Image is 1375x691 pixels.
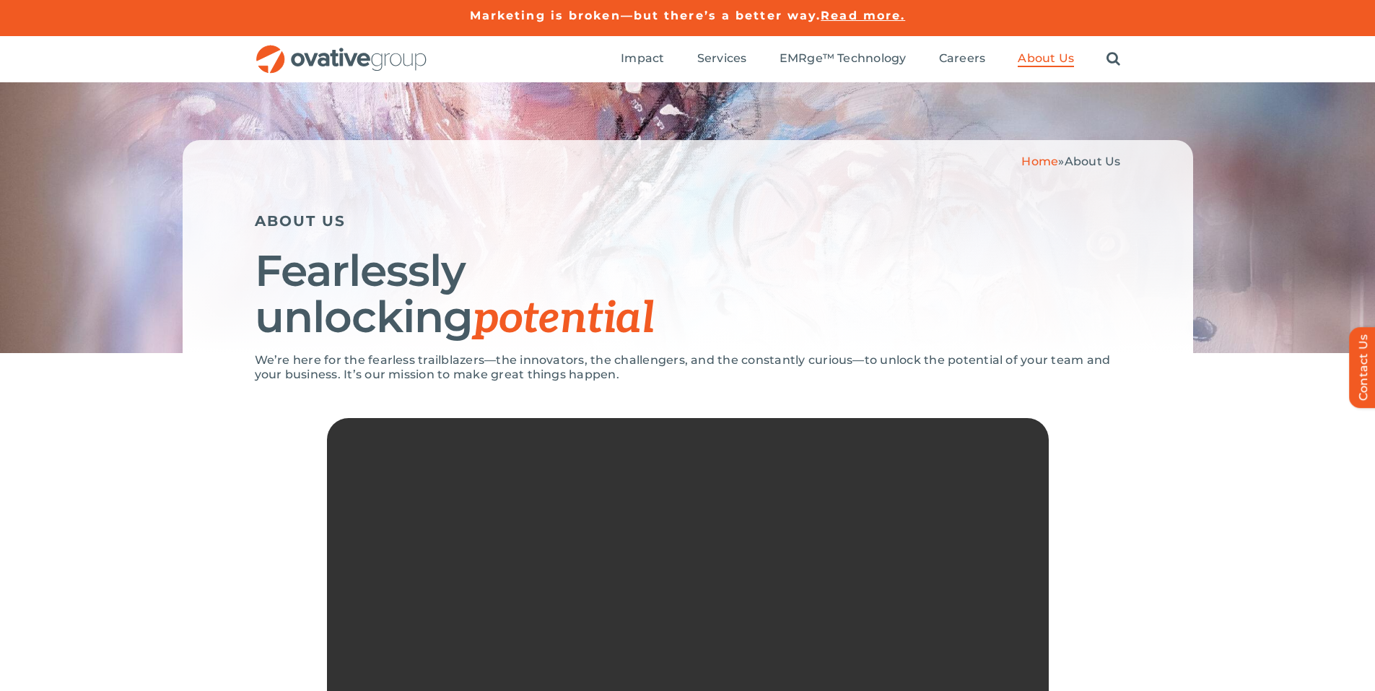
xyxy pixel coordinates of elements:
a: Services [697,51,747,67]
span: Services [697,51,747,66]
span: EMRge™ Technology [780,51,907,66]
a: OG_Full_horizontal_RGB [255,43,428,57]
p: We’re here for the fearless trailblazers—the innovators, the challengers, and the constantly curi... [255,353,1121,382]
a: About Us [1018,51,1074,67]
a: EMRge™ Technology [780,51,907,67]
a: Home [1021,155,1058,168]
a: Read more. [821,9,905,22]
nav: Menu [621,36,1120,82]
a: Impact [621,51,664,67]
span: Impact [621,51,664,66]
a: Marketing is broken—but there’s a better way. [470,9,821,22]
span: About Us [1065,155,1121,168]
span: Careers [939,51,986,66]
a: Search [1106,51,1120,67]
h1: Fearlessly unlocking [255,248,1121,342]
a: Careers [939,51,986,67]
h5: ABOUT US [255,212,1121,230]
span: » [1021,155,1120,168]
span: potential [473,293,654,345]
span: About Us [1018,51,1074,66]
